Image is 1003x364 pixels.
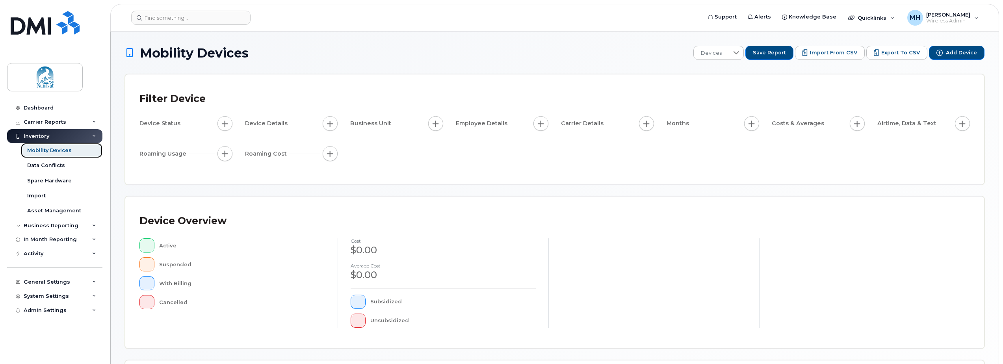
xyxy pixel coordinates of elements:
div: Suspended [159,257,325,271]
div: Active [159,238,325,253]
button: Import from CSV [795,46,865,60]
span: Devices [694,46,729,60]
span: Carrier Details [561,119,606,128]
div: $0.00 [351,243,536,257]
span: Device Status [139,119,183,128]
span: Mobility Devices [140,46,249,60]
span: Save Report [753,49,786,56]
span: Add Device [946,49,977,56]
h4: Average cost [351,263,536,268]
div: With Billing [159,276,325,290]
button: Save Report [745,46,793,60]
span: Import from CSV [810,49,857,56]
span: Business Unit [350,119,394,128]
span: Airtime, Data & Text [877,119,939,128]
div: Subsidized [370,295,536,309]
span: Roaming Usage [139,150,189,158]
div: Device Overview [139,211,227,231]
div: Unsubsidized [370,314,536,328]
div: Cancelled [159,295,325,309]
div: Filter Device [139,89,206,109]
span: Device Details [245,119,290,128]
button: Add Device [929,46,984,60]
span: Roaming Cost [245,150,289,158]
span: Costs & Averages [772,119,827,128]
span: Employee Details [456,119,510,128]
h4: cost [351,238,536,243]
span: Months [667,119,691,128]
button: Export to CSV [866,46,927,60]
div: $0.00 [351,268,536,282]
span: Export to CSV [881,49,920,56]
